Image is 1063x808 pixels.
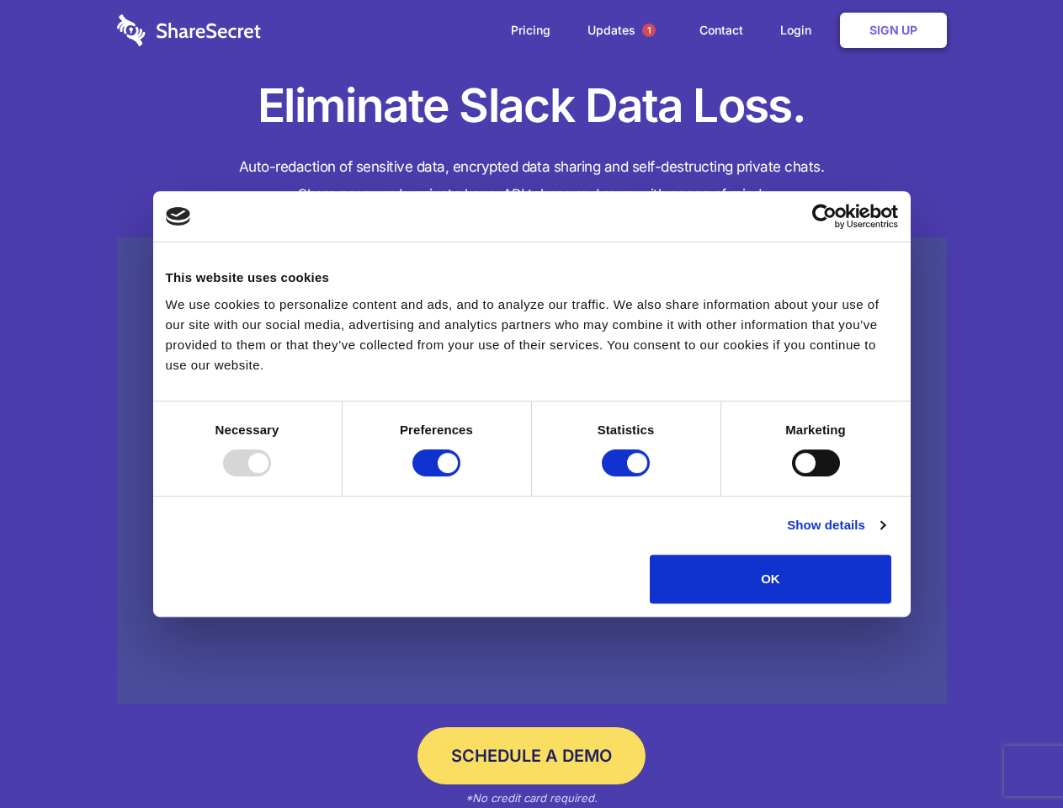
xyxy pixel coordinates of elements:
img: logo-wordmark-white-trans-d4663122ce5f474addd5e946df7df03e33cb6a1c49d2221995e7729f52c070b2.svg [117,14,261,46]
strong: Marketing [785,423,846,437]
div: This website uses cookies [166,268,898,288]
a: Show details [787,515,885,535]
h4: Auto-redaction of sensitive data, encrypted data sharing and self-destructing private chats. Shar... [117,153,947,209]
a: Pricing [494,4,567,56]
a: Wistia video thumbnail [117,237,947,704]
a: Login [763,4,837,56]
span: 1 [642,24,656,37]
a: Contact [683,4,760,56]
a: Schedule a Demo [417,727,646,784]
button: OK [650,555,891,603]
strong: Necessary [215,423,279,437]
em: *No credit card required. [465,791,598,805]
a: Usercentrics Cookiebot - opens in a new window [751,204,898,229]
a: Sign Up [840,13,947,48]
h1: Eliminate Slack Data Loss. [117,76,947,136]
img: logo [166,207,191,226]
strong: Statistics [598,423,655,437]
strong: Preferences [400,423,473,437]
div: We use cookies to personalize content and ads, and to analyze our traffic. We also share informat... [166,295,898,375]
